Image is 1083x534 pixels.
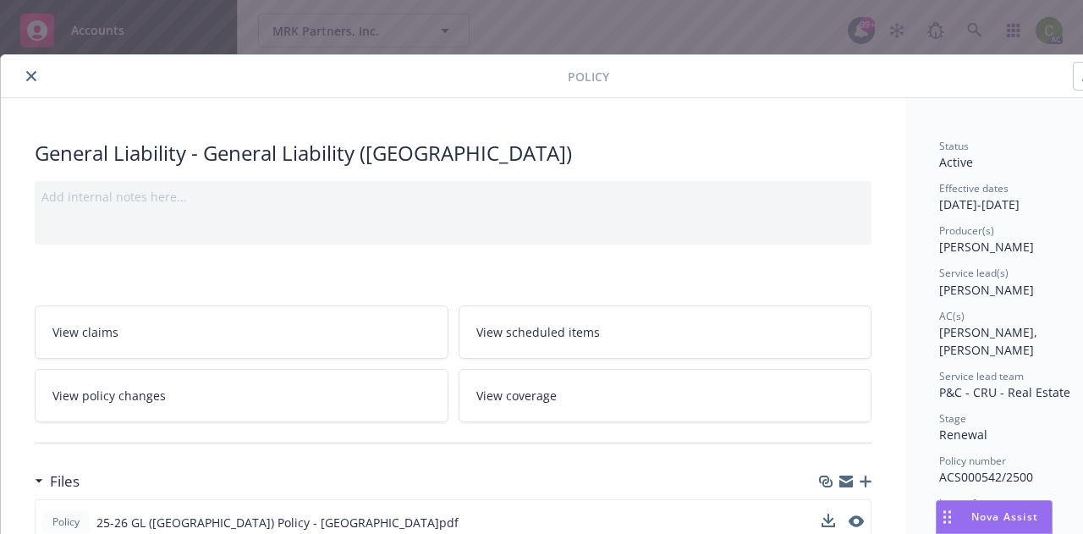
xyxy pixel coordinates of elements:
div: Drag to move [937,501,958,533]
span: Policy [568,68,609,85]
button: Nova Assist [936,500,1053,534]
span: Stage [939,411,966,426]
h3: Files [50,471,80,493]
button: preview file [849,514,864,531]
span: Nova Assist [971,509,1038,524]
span: View scheduled items [476,323,600,341]
div: Add internal notes here... [41,188,865,206]
a: View scheduled items [459,306,872,359]
button: download file [822,514,835,527]
span: Status [939,139,969,153]
span: View claims [52,323,118,341]
span: [PERSON_NAME] [939,239,1034,255]
span: View policy changes [52,387,166,405]
span: View coverage [476,387,557,405]
button: preview file [849,515,864,527]
span: Renewal [939,427,987,443]
span: ACS000542/2500 [939,469,1033,485]
span: [PERSON_NAME], [PERSON_NAME] [939,324,1041,358]
span: Active [939,154,973,170]
span: Policy number [939,454,1006,468]
div: General Liability - General Liability ([GEOGRAPHIC_DATA]) [35,139,871,168]
span: [PERSON_NAME] [939,282,1034,298]
a: View coverage [459,369,872,422]
span: P&C - CRU - Real Estate [939,384,1070,400]
span: AC(s) [939,309,965,323]
span: Policy [49,515,83,530]
span: Producer(s) [939,223,994,238]
div: Files [35,471,80,493]
button: download file [822,514,835,531]
span: Service lead(s) [939,266,1009,280]
span: 25-26 GL ([GEOGRAPHIC_DATA]) Policy - [GEOGRAPHIC_DATA]pdf [96,514,459,531]
span: Service lead team [939,369,1024,383]
span: Effective dates [939,181,1009,195]
a: View claims [35,306,448,359]
a: View policy changes [35,369,448,422]
button: close [21,66,41,86]
span: Lines of coverage [939,496,1022,510]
